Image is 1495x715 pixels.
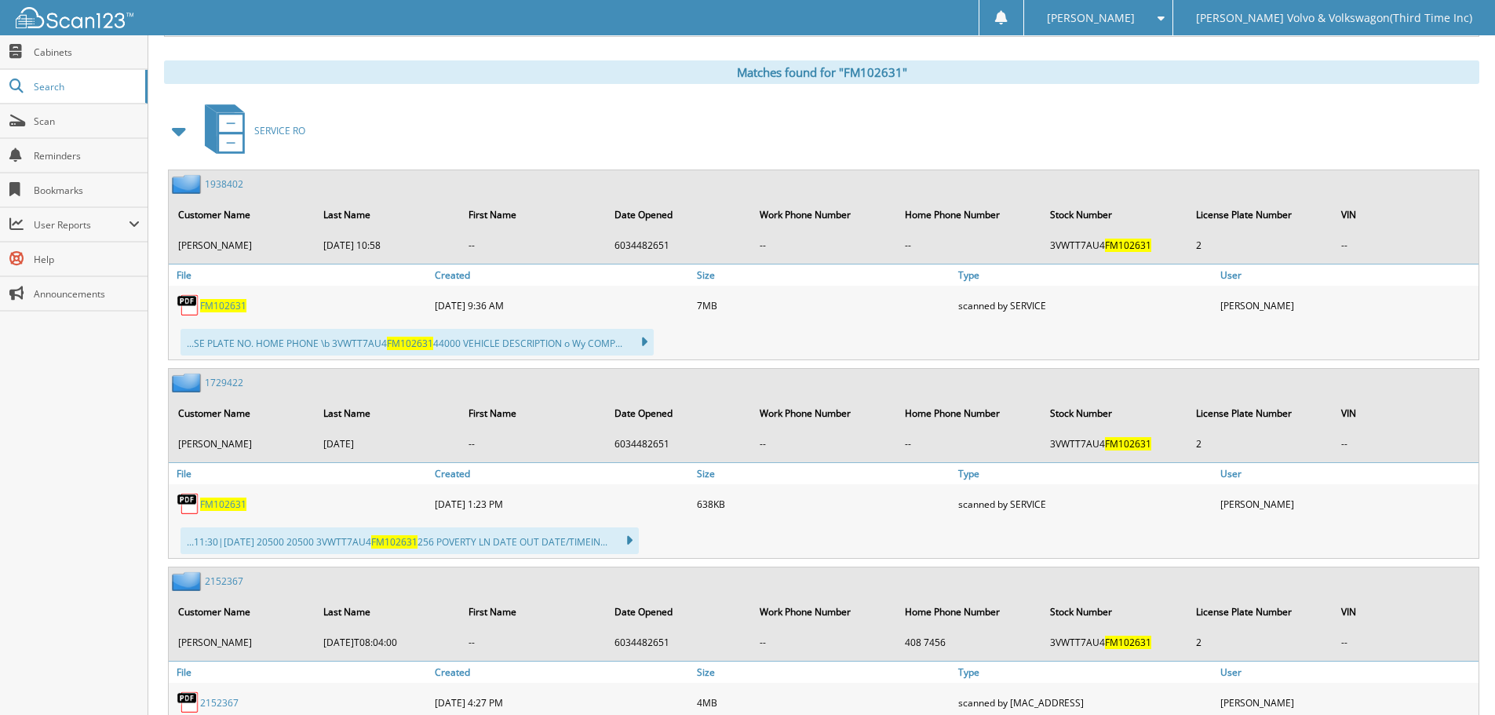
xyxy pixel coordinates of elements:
span: Scan [34,115,140,128]
a: User [1216,662,1479,683]
td: 6034482651 [607,629,750,655]
th: Date Opened [607,397,750,429]
th: Last Name [315,397,459,429]
img: scan123-logo-white.svg [16,7,133,28]
div: scanned by SERVICE [954,290,1216,321]
img: folder2.png [172,571,205,591]
a: Created [431,264,693,286]
th: Last Name [315,596,459,628]
img: folder2.png [172,174,205,194]
div: [PERSON_NAME] [1216,290,1479,321]
td: -- [461,232,604,258]
img: PDF.png [177,691,200,714]
a: Size [693,662,955,683]
th: Work Phone Number [752,397,895,429]
td: [DATE] 10:58 [315,232,459,258]
td: 3VWTT7AU4 [1042,431,1186,457]
div: ...11:30|[DATE] 20500 20500 3VWTT7AU4 256 POVERTY LN DATE OUT DATE/TIMEIN... [180,527,639,554]
span: Bookmarks [34,184,140,197]
img: PDF.png [177,294,200,317]
td: 2 [1188,232,1332,258]
th: First Name [461,397,604,429]
div: [DATE] 9:36 AM [431,290,693,321]
td: -- [752,232,895,258]
a: User [1216,463,1479,484]
td: 2 [1188,629,1332,655]
span: FM102631 [1105,437,1151,451]
span: Search [34,80,137,93]
a: File [169,463,431,484]
th: Work Phone Number [752,199,895,231]
td: 3VWTT7AU4 [1042,629,1186,655]
span: FM102631 [387,337,433,350]
td: [DATE]T08:04:00 [315,629,459,655]
td: [DATE] [315,431,459,457]
th: VIN [1333,397,1477,429]
td: 6034482651 [607,431,750,457]
span: User Reports [34,218,129,232]
th: Customer Name [170,199,314,231]
th: VIN [1333,596,1477,628]
a: FM102631 [200,498,246,511]
a: FM102631 [200,299,246,312]
div: [PERSON_NAME] [1216,488,1479,520]
a: Type [954,264,1216,286]
a: Size [693,264,955,286]
td: 2 [1188,431,1332,457]
span: FM102631 [1105,239,1151,252]
span: Help [34,253,140,266]
span: FM102631 [371,535,418,549]
th: Date Opened [607,596,750,628]
td: -- [1333,232,1477,258]
a: File [169,662,431,683]
span: [PERSON_NAME] Volvo & Volkswagon(Third Time Inc) [1196,13,1472,23]
a: Created [431,463,693,484]
a: 2152367 [205,575,243,588]
div: [DATE] 1:23 PM [431,488,693,520]
a: User [1216,264,1479,286]
td: -- [897,431,1041,457]
a: 1729422 [205,376,243,389]
a: File [169,264,431,286]
td: 408 7456 [897,629,1041,655]
a: SERVICE RO [195,100,305,162]
div: scanned by SERVICE [954,488,1216,520]
td: -- [461,629,604,655]
span: Cabinets [34,46,140,59]
iframe: Chat Widget [1417,640,1495,715]
a: Size [693,463,955,484]
span: Announcements [34,287,140,301]
th: Customer Name [170,397,314,429]
th: Last Name [315,199,459,231]
td: 6034482651 [607,232,750,258]
div: 7MB [693,290,955,321]
th: Customer Name [170,596,314,628]
div: Matches found for "FM102631" [164,60,1479,84]
td: [PERSON_NAME] [170,629,314,655]
a: Type [954,662,1216,683]
td: -- [752,629,895,655]
th: Stock Number [1042,199,1186,231]
th: Home Phone Number [897,397,1041,429]
th: License Plate Number [1188,199,1332,231]
th: Date Opened [607,199,750,231]
th: VIN [1333,199,1477,231]
th: Home Phone Number [897,596,1041,628]
td: -- [1333,629,1477,655]
td: 3VWTT7AU4 [1042,232,1186,258]
td: -- [897,232,1041,258]
th: License Plate Number [1188,397,1332,429]
span: SERVICE RO [254,124,305,137]
img: PDF.png [177,492,200,516]
td: -- [461,431,604,457]
div: 638KB [693,488,955,520]
span: FM102631 [1105,636,1151,649]
img: folder2.png [172,373,205,392]
td: [PERSON_NAME] [170,232,314,258]
th: License Plate Number [1188,596,1332,628]
div: ...SE PLATE NO. HOME PHONE \b 3VWTT7AU4 44000 VEHICLE DESCRIPTION o Wy COMP... [180,329,654,356]
th: Stock Number [1042,596,1186,628]
th: Work Phone Number [752,596,895,628]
